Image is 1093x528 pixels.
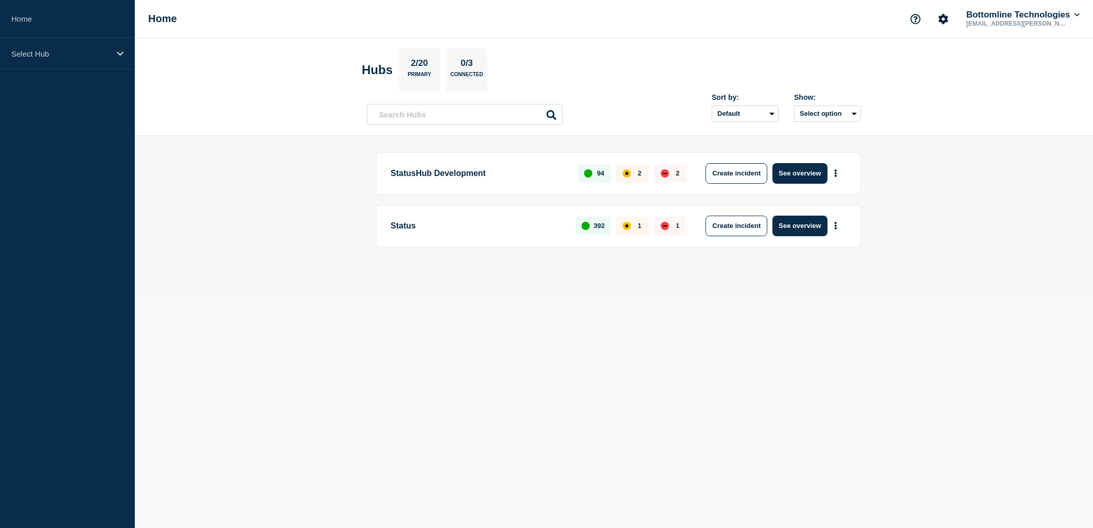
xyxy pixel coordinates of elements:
[676,169,679,177] p: 2
[661,169,669,178] div: down
[407,58,432,72] p: 2/20
[964,10,1082,20] button: Bottomline Technologies
[932,8,954,30] button: Account settings
[362,63,393,77] h2: Hubs
[457,58,477,72] p: 0/3
[11,49,110,58] p: Select Hub
[450,72,483,82] p: Connected
[391,163,566,184] p: StatusHub Development
[594,222,605,230] p: 392
[712,93,779,101] div: Sort by:
[638,222,641,230] p: 1
[623,222,631,230] div: affected
[772,216,827,236] button: See overview
[905,8,926,30] button: Support
[706,216,767,236] button: Create incident
[829,164,842,183] button: More actions
[638,169,641,177] p: 2
[367,104,562,125] input: Search Hubs
[829,216,842,235] button: More actions
[706,163,767,184] button: Create incident
[584,169,592,178] div: up
[964,20,1071,27] p: [EMAIL_ADDRESS][PERSON_NAME][DOMAIN_NAME]
[676,222,679,230] p: 1
[148,13,177,25] h1: Home
[712,105,779,122] select: Sort by
[794,105,861,122] button: Select option
[794,93,861,101] div: Show:
[661,222,669,230] div: down
[391,216,564,236] p: Status
[772,163,827,184] button: See overview
[408,72,431,82] p: Primary
[581,222,590,230] div: up
[597,169,604,177] p: 94
[623,169,631,178] div: affected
